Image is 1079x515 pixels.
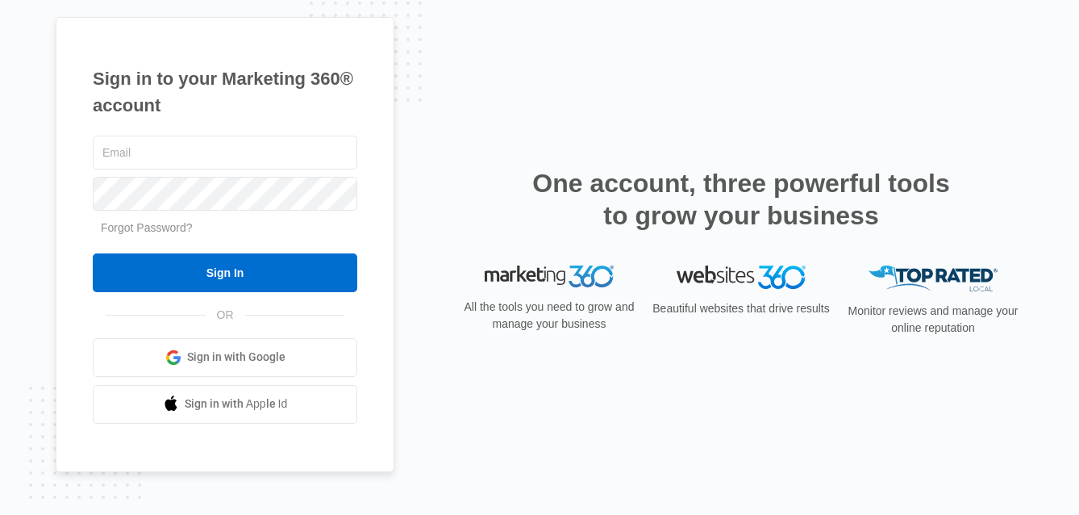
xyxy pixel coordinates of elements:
[93,65,357,119] h1: Sign in to your Marketing 360® account
[869,266,998,292] img: Top Rated Local
[677,266,806,289] img: Websites 360
[101,221,193,234] a: Forgot Password?
[93,136,357,170] input: Email
[651,300,831,317] p: Beautiful websites that drive results
[206,307,245,324] span: OR
[459,299,639,333] p: All the tools you need to grow and manage your business
[93,338,357,377] a: Sign in with Google
[485,266,614,288] img: Marketing 360
[527,167,955,232] h2: One account, three powerful tools to grow your business
[93,253,357,292] input: Sign In
[93,385,357,424] a: Sign in with Apple Id
[185,396,288,412] span: Sign in with Apple Id
[843,303,1023,337] p: Monitor reviews and manage your online reputation
[187,349,285,366] span: Sign in with Google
